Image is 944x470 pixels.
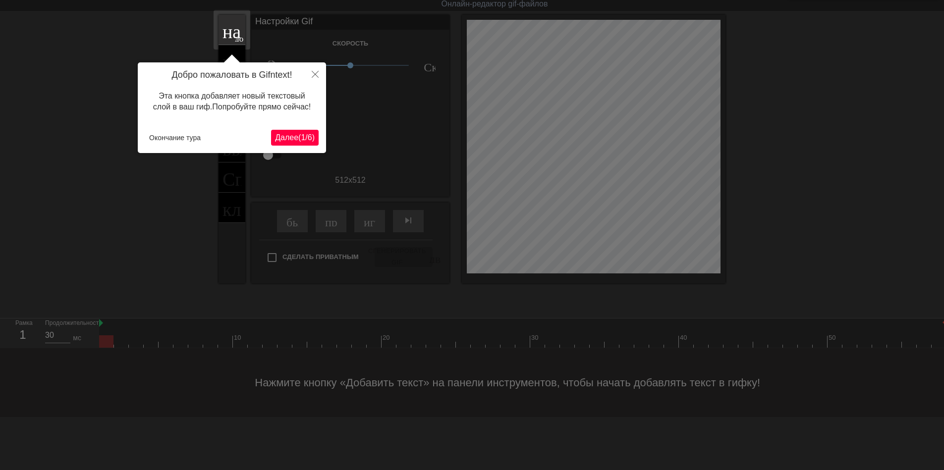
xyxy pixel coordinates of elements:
[298,133,301,142] ya-tr-span: (
[271,130,319,146] button: Далее
[145,70,319,81] h4: Добро пожаловать в Gifntext!
[153,92,305,111] ya-tr-span: Эта кнопка добавляет новый текстовый слой в ваш гиф.
[308,133,312,142] ya-tr-span: 6
[149,134,201,142] ya-tr-span: Окончание тура
[212,103,311,111] ya-tr-span: Попробуйте прямо сейчас!
[275,133,298,142] ya-tr-span: Далее
[145,130,205,145] button: Окончание тура
[304,62,326,85] button: Закрыть
[301,133,305,142] ya-tr-span: 1
[171,70,292,80] ya-tr-span: Добро пожаловать в Gifntext!
[312,133,315,142] ya-tr-span: )
[305,133,307,142] ya-tr-span: /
